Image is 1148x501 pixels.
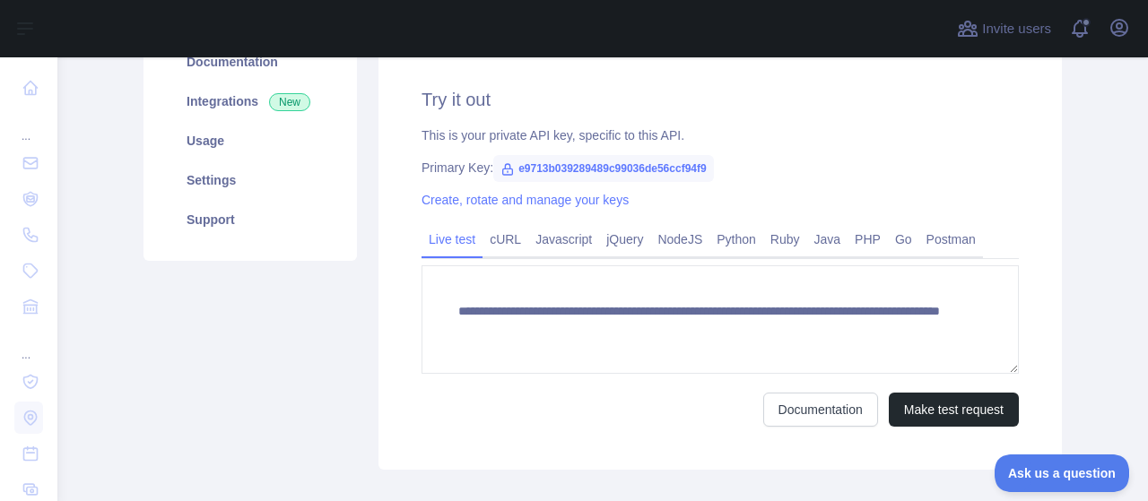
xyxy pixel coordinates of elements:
[528,225,599,254] a: Javascript
[422,87,1019,112] h2: Try it out
[165,82,335,121] a: Integrations New
[807,225,848,254] a: Java
[763,393,878,427] a: Documentation
[995,454,1130,492] iframe: Toggle Customer Support
[953,14,1055,43] button: Invite users
[650,225,709,254] a: NodeJS
[889,393,1019,427] button: Make test request
[982,19,1051,39] span: Invite users
[763,225,807,254] a: Ruby
[483,225,528,254] a: cURL
[269,93,310,111] span: New
[848,225,888,254] a: PHP
[14,108,43,143] div: ...
[422,193,629,207] a: Create, rotate and manage your keys
[422,159,1019,177] div: Primary Key:
[599,225,650,254] a: jQuery
[165,200,335,239] a: Support
[709,225,763,254] a: Python
[422,225,483,254] a: Live test
[165,121,335,160] a: Usage
[422,126,1019,144] div: This is your private API key, specific to this API.
[919,225,983,254] a: Postman
[14,326,43,362] div: ...
[165,160,335,200] a: Settings
[493,155,714,182] span: e9713b039289489c99036de56ccf94f9
[165,42,335,82] a: Documentation
[888,225,919,254] a: Go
